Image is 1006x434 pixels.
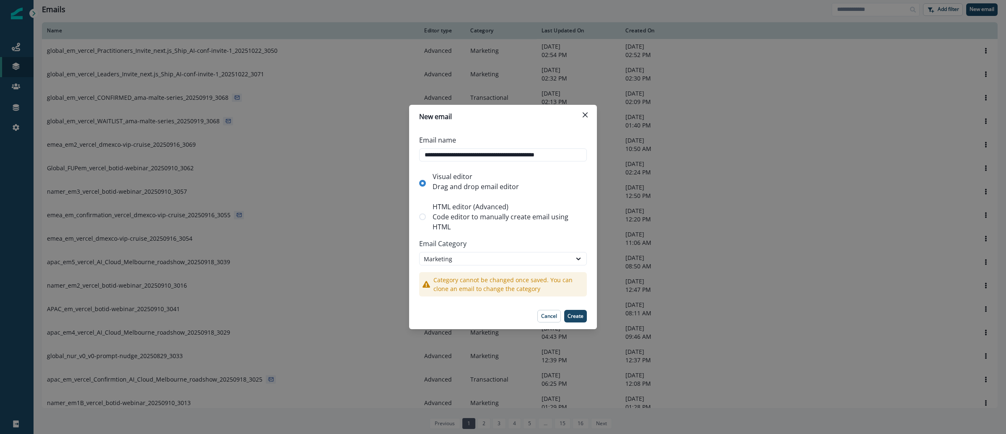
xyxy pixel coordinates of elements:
button: Create [564,310,587,322]
p: HTML editor (Advanced) [433,202,583,212]
button: Close [578,108,592,122]
p: Cancel [541,313,557,319]
p: Create [568,313,583,319]
div: Marketing [424,255,567,263]
p: Drag and drop email editor [433,182,519,192]
p: Visual editor [433,172,519,182]
p: Category cannot be changed once saved. You can clone an email to change the category [433,275,583,293]
p: Code editor to manually create email using HTML [433,212,583,232]
button: Cancel [537,310,561,322]
p: New email [419,112,452,122]
p: Email name [419,135,456,145]
p: Email Category [419,235,587,252]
